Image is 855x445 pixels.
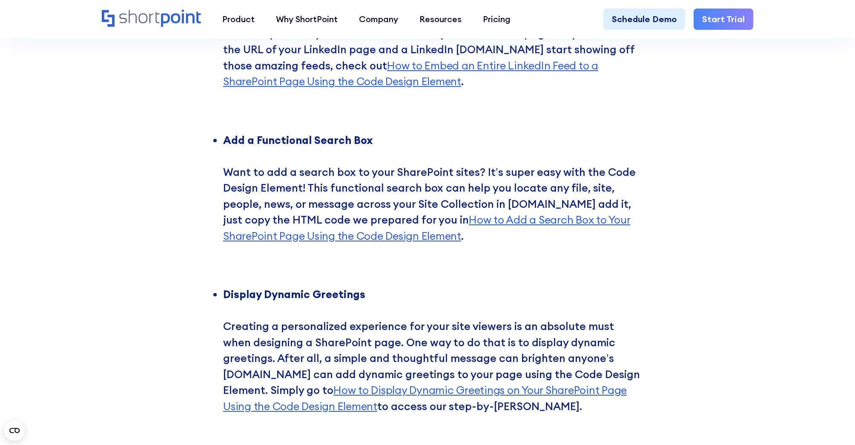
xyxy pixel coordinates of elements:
li: Want to add a search box to your SharePoint sites? It’s super easy with the Code Design Element! ... [223,132,640,276]
a: How to Add a Search Box to Your SharePoint Page Using the Code Design Element [223,213,630,243]
a: How to Embed an Entire LinkedIn Feed to a SharePoint Page Using the Code Design Element [223,59,598,89]
div: Why ShortPoint [276,13,338,26]
a: Company [348,9,409,30]
a: Why ShortPoint [265,9,348,30]
a: Product [212,9,265,30]
a: Resources [409,9,472,30]
div: Resources [419,13,462,26]
div: Product [222,13,255,26]
a: Home [102,10,201,28]
iframe: Chat Widget [702,346,855,445]
a: Start Trial [694,9,753,30]
a: How to Display Dynamic Greetings on Your SharePoint Page Using the Code Design Element [223,383,627,413]
button: Open CMP widget [4,420,25,441]
div: Company [359,13,398,26]
a: Schedule Demo [603,9,685,30]
div: Pricing [483,13,511,26]
strong: Display Dynamic Greetings ‍ [223,287,365,301]
a: Pricing [472,9,521,30]
strong: Add a Functional Search Box [223,133,373,147]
